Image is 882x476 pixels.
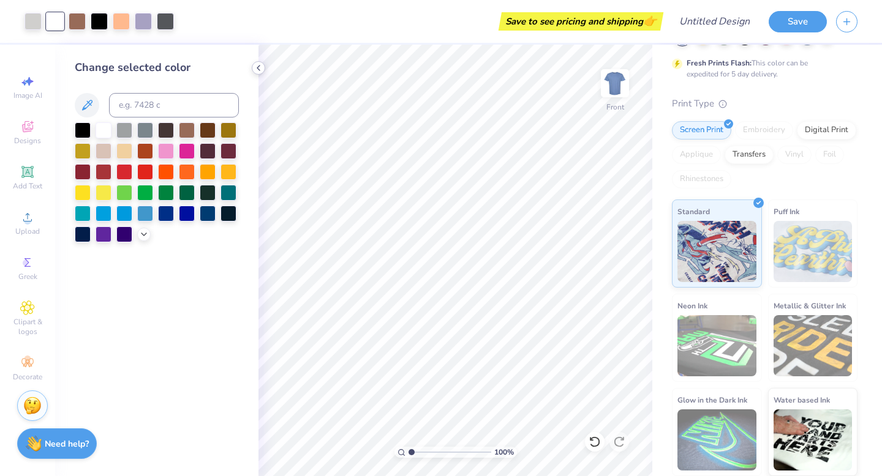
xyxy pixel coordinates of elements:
span: Designs [14,136,41,146]
span: Greek [18,272,37,281]
span: Add Text [13,181,42,191]
span: Clipart & logos [6,317,49,337]
div: Vinyl [777,146,812,164]
span: Decorate [13,372,42,382]
div: Foil [815,146,844,164]
span: Image AI [13,91,42,100]
img: Water based Ink [774,409,853,470]
div: Print Type [672,97,858,111]
div: Screen Print [672,121,731,139]
span: Metallic & Glitter Ink [774,299,846,312]
strong: Need help? [45,438,89,450]
img: Neon Ink [677,315,756,376]
div: Front [606,102,624,113]
img: Glow in the Dark Ink [677,409,756,470]
img: Puff Ink [774,221,853,282]
div: Transfers [725,146,774,164]
span: 100 % [494,447,514,458]
img: Metallic & Glitter Ink [774,315,853,376]
div: Digital Print [797,121,856,139]
div: Rhinestones [672,170,731,188]
span: Glow in the Dark Ink [677,393,747,406]
strong: Fresh Prints Flash: [687,58,752,68]
div: Save to see pricing and shipping [502,12,660,31]
button: Save [769,11,827,32]
input: e.g. 7428 c [109,93,239,117]
div: Applique [672,146,721,164]
div: Embroidery [735,121,793,139]
span: Neon Ink [677,299,707,312]
img: Front [603,71,627,95]
img: Standard [677,221,756,282]
span: Puff Ink [774,205,799,218]
input: Untitled Design [669,9,759,34]
div: Change selected color [75,59,239,76]
div: This color can be expedited for 5 day delivery. [687,58,837,80]
span: Water based Ink [774,393,830,406]
span: Upload [15,226,40,236]
span: 👉 [643,13,657,28]
span: Standard [677,205,710,218]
